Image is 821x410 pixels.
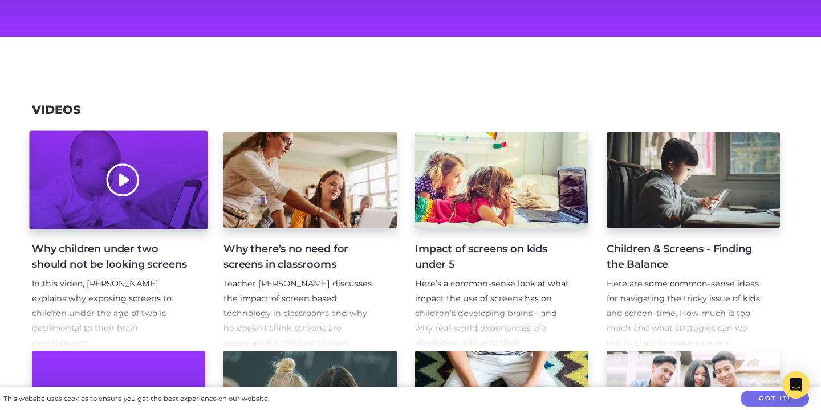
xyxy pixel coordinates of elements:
[32,132,205,351] a: Why children under two should not be looking screens In this video, [PERSON_NAME] explains why ex...
[3,393,269,405] div: This website uses cookies to ensure you get the best experience on our website.
[32,278,172,348] span: In this video, [PERSON_NAME] explains why exposing screens to children under the age of two is de...
[32,241,187,272] h4: Why children under two should not be looking screens
[782,371,810,399] div: Open Intercom Messenger
[223,278,372,348] span: Teacher [PERSON_NAME] discusses the impact of screen based technology in classrooms and why he do...
[607,277,762,380] p: Here are some common-sense ideas for navigating the tricky issue of kids and screen-time. How muc...
[741,391,809,407] button: Got it!
[415,132,588,351] a: Impact of screens on kids under 5 Here’s a common-sense look at what impact the use of screens ha...
[607,241,762,272] h4: Children & Screens - Finding the Balance
[223,241,379,272] h4: Why there’s no need for screens in classrooms
[607,132,780,351] a: Children & Screens - Finding the Balance Here are some common-sense ideas for navigating the tric...
[32,103,80,117] h3: Videos
[223,132,397,351] a: Why there’s no need for screens in classrooms Teacher [PERSON_NAME] discusses the impact of scree...
[415,241,570,272] h4: Impact of screens on kids under 5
